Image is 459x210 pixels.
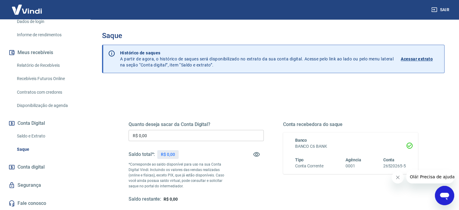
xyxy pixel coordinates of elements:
[435,186,454,205] iframe: Botão para abrir a janela de mensagens
[164,197,178,202] span: R$ 0,00
[430,4,452,15] button: Sair
[129,121,264,128] h5: Quanto deseja sacar da Conta Digital?
[4,4,51,9] span: Olá! Precisa de ajuda?
[129,162,230,189] p: *Corresponde ao saldo disponível para uso na sua Conta Digital Vindi. Incluindo os valores das ve...
[7,197,83,210] a: Fale conosco
[14,59,83,72] a: Relatório de Recebíveis
[14,143,83,156] a: Saque
[7,0,46,19] img: Vindi
[406,170,454,183] iframe: Mensagem da empresa
[283,121,418,128] h5: Conta recebedora do saque
[18,163,45,171] span: Conta digital
[14,29,83,41] a: Informe de rendimentos
[14,15,83,28] a: Dados de login
[120,50,394,56] p: Histórico de saques
[295,163,324,169] h6: Conta Corrente
[14,99,83,112] a: Disponibilização de agenda
[7,179,83,192] a: Segurança
[295,157,304,162] span: Tipo
[102,31,445,40] h3: Saque
[383,157,394,162] span: Conta
[14,130,83,142] a: Saldo e Extrato
[346,163,361,169] h6: 0001
[161,151,175,158] p: R$ 0,00
[295,143,406,150] h6: BANCO C6 BANK
[346,157,361,162] span: Agência
[129,196,161,202] h5: Saldo restante:
[295,138,307,143] span: Banco
[129,151,155,157] h5: Saldo total*:
[401,56,433,62] p: Acessar extrato
[14,73,83,85] a: Recebíveis Futuros Online
[383,163,406,169] h6: 26520265-5
[120,50,394,68] p: A partir de agora, o histórico de saques será disponibilizado no extrato da sua conta digital. Ac...
[7,46,83,59] button: Meus recebíveis
[392,171,404,183] iframe: Fechar mensagem
[7,160,83,174] a: Conta digital
[401,50,439,68] a: Acessar extrato
[7,117,83,130] button: Conta Digital
[14,86,83,99] a: Contratos com credores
